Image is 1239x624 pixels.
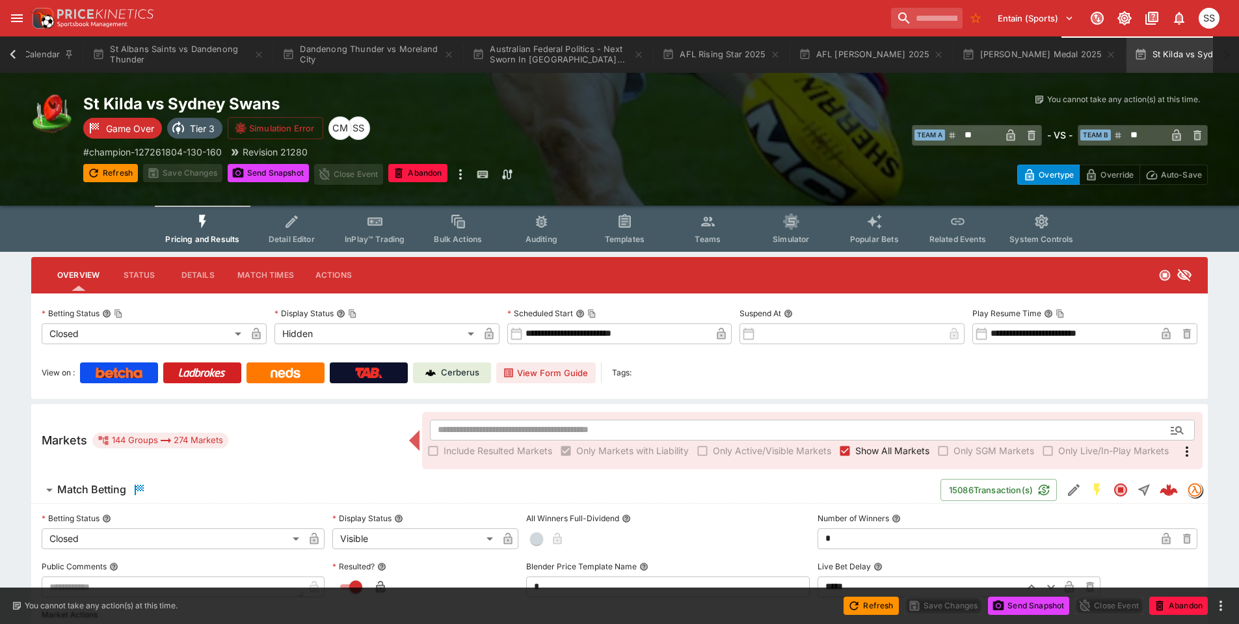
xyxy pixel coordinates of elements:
p: Cerberus [441,366,479,379]
svg: Hidden [1177,267,1192,283]
button: open drawer [5,7,29,30]
button: Resulted? [377,562,386,571]
p: Suspend At [739,308,781,319]
button: Match Times [227,260,304,291]
img: Ladbrokes [178,368,226,378]
button: St Albans Saints vs Dandenong Thunder [85,36,272,73]
button: Match Betting [31,477,940,503]
button: Open [1166,418,1189,442]
button: Toggle light/dark mode [1113,7,1136,30]
p: Override [1100,168,1134,182]
button: Override [1079,165,1139,185]
p: You cannot take any action(s) at this time. [1047,94,1200,105]
span: Simulator [773,234,809,244]
p: Revision 21280 [243,145,308,159]
p: You cannot take any action(s) at this time. [25,600,178,612]
svg: Closed [1113,482,1128,498]
p: Display Status [274,308,334,319]
button: Straight [1132,478,1156,502]
button: Status [110,260,168,291]
span: Team B [1080,129,1111,141]
p: Overtype [1039,168,1074,182]
div: Sam Somerville [1199,8,1219,29]
img: logo-cerberus--red.svg [1160,481,1178,499]
button: Copy To Clipboard [114,309,123,318]
span: Popular Bets [850,234,899,244]
button: AFL Rising Star 2025 [654,36,788,73]
button: Betting Status [102,514,111,523]
p: Copy To Clipboard [83,145,222,159]
p: Betting Status [42,513,100,524]
button: Documentation [1140,7,1164,30]
button: No Bookmarks [965,8,986,29]
span: Show All Markets [855,444,929,457]
p: Betting Status [42,308,100,319]
p: Display Status [332,513,392,524]
button: Send Snapshot [228,164,309,182]
span: Related Events [929,234,986,244]
h5: Markets [42,433,87,448]
button: Abandon [1149,597,1208,615]
p: Blender Price Template Name [526,561,637,572]
button: [PERSON_NAME] Medal 2025 [954,36,1124,73]
button: Copy To Clipboard [1056,309,1065,318]
label: View on : [42,362,75,383]
h6: Match Betting [57,483,126,496]
button: Australian Federal Politics - Next Sworn In [GEOGRAPHIC_DATA]... [464,36,652,73]
button: Select Tenant [990,8,1082,29]
button: AFL [PERSON_NAME] 2025 [791,36,952,73]
button: Notifications [1167,7,1191,30]
img: Cerberus [425,368,436,378]
p: Play Resume Time [972,308,1041,319]
button: Connected to PK [1086,7,1109,30]
button: Refresh [83,164,138,182]
button: View Form Guide [496,362,596,383]
span: Team A [914,129,945,141]
p: Tier 3 [190,122,215,135]
div: Start From [1017,165,1208,185]
p: All Winners Full-Dividend [526,513,619,524]
button: Closed [1109,478,1132,502]
p: Auto-Save [1161,168,1202,182]
button: Send Snapshot [988,597,1069,615]
button: Overview [47,260,110,291]
span: InPlay™ Trading [345,234,405,244]
p: Game Over [106,122,154,135]
button: Display Status [394,514,403,523]
img: Neds [271,368,300,378]
button: Dandenong Thunder vs Moreland City [274,36,462,73]
img: australian_rules.png [31,94,73,135]
label: Tags: [612,362,632,383]
span: Only SGM Markets [953,444,1034,457]
button: Number of Winners [892,514,901,523]
div: 144 Groups 274 Markets [98,433,223,448]
span: Mark an event as closed and abandoned. [1149,598,1208,611]
p: Number of Winners [818,513,889,524]
span: Teams [695,234,721,244]
button: Simulation Error [228,117,323,139]
div: Cameron Matheson [328,116,352,140]
a: Cerberus [413,362,491,383]
img: PriceKinetics [57,9,153,19]
p: Live Bet Delay [818,561,871,572]
button: Live Bet Delay [873,562,883,571]
button: Scheduled StartCopy To Clipboard [576,309,585,318]
button: Actions [304,260,363,291]
button: Details [168,260,227,291]
svg: More [1179,444,1195,459]
span: Detail Editor [269,234,315,244]
span: Auditing [526,234,557,244]
button: Refresh [844,597,898,615]
button: Edit Detail [1062,478,1086,502]
div: Closed [42,323,246,344]
img: tradingmodel [1188,483,1202,497]
span: Templates [605,234,645,244]
button: Copy To Clipboard [587,309,596,318]
button: more [1213,598,1229,614]
button: Auto-Save [1139,165,1208,185]
span: Pricing and Results [165,234,239,244]
p: Public Comments [42,561,107,572]
p: Resulted? [332,561,375,572]
h6: - VS - [1047,128,1072,142]
button: Sam Somerville [1195,4,1223,33]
